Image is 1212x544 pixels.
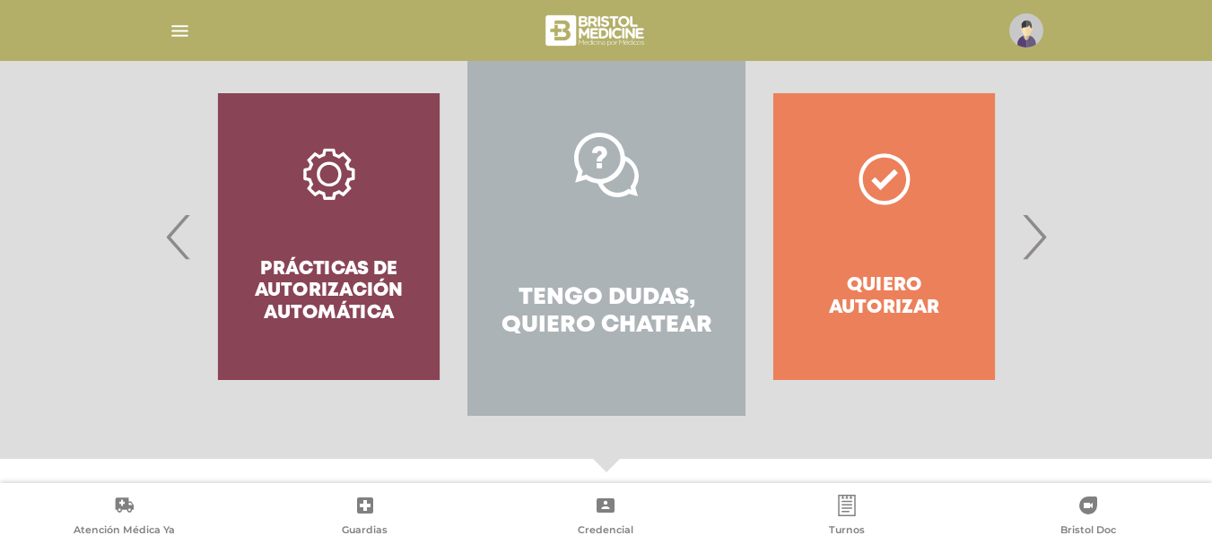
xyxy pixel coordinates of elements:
[967,495,1208,540] a: Bristol Doc
[1009,13,1043,47] img: profile-placeholder.svg
[342,523,388,540] span: Guardias
[74,523,175,540] span: Atención Médica Ya
[161,188,196,285] span: Previous
[1016,188,1051,285] span: Next
[1060,523,1116,540] span: Bristol Doc
[169,20,191,42] img: Cober_menu-lines-white.svg
[727,495,968,540] a: Turnos
[829,523,865,540] span: Turnos
[467,57,745,416] a: Tengo dudas, quiero chatear
[500,284,712,340] h4: Tengo dudas, quiero chatear
[4,495,245,540] a: Atención Médica Ya
[578,523,633,540] span: Credencial
[485,495,727,540] a: Credencial
[245,495,486,540] a: Guardias
[543,9,650,52] img: bristol-medicine-blanco.png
